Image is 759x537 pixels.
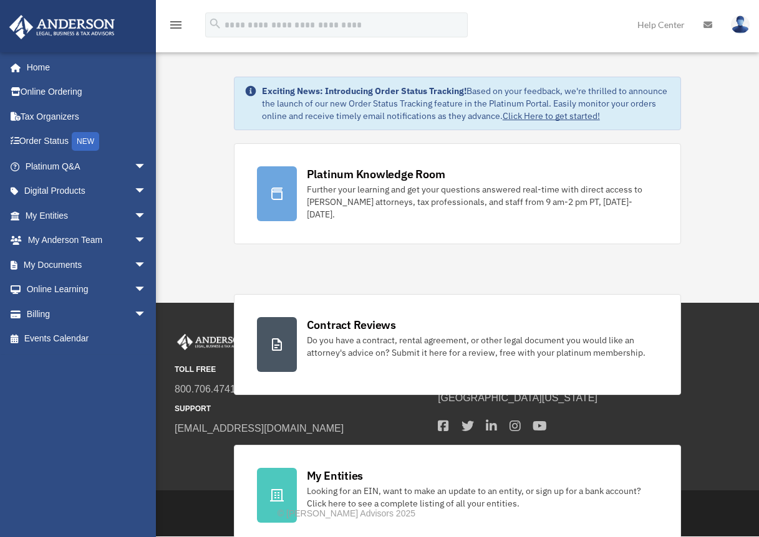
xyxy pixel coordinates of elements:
[477,508,503,518] a: Legal |
[9,55,159,80] a: Home
[9,80,165,105] a: Online Ordering
[307,468,363,483] div: My Entities
[72,132,99,151] div: NEW
[9,302,165,326] a: Billingarrow_drop_down
[438,375,619,386] a: [STREET_ADDRESS][PERSON_NAME]
[307,485,659,510] div: Looking for an EIN, want to make an update to an entity, or sign up for a bank account? Click her...
[307,166,445,182] div: Platinum Knowledge Room
[175,423,344,434] a: [EMAIL_ADDRESS][DOMAIN_NAME]
[9,252,165,277] a: My Documentsarrow_drop_down
[168,17,183,32] i: menu
[134,179,159,204] span: arrow_drop_down
[134,228,159,254] span: arrow_drop_down
[208,17,222,31] i: search
[438,354,692,368] small: Headquarters & Operations
[134,203,159,229] span: arrow_drop_down
[234,143,682,244] a: Platinum Knowledge Room Further your learning and get your questions answered real-time with dire...
[175,334,249,350] img: Anderson Advisors Platinum Portal
[134,302,159,327] span: arrow_drop_down
[9,277,165,302] a: Online Learningarrow_drop_down
[9,154,165,179] a: Platinum Q&Aarrow_drop_down
[175,363,429,376] small: TOLL FREE
[262,85,671,122] div: Based on your feedback, we're thrilled to announce the launch of our new Order Status Tracking fe...
[588,508,637,518] a: Pay Invoices
[9,326,165,351] a: Events Calendar
[234,294,682,395] a: Contract Reviews Do you have a contract, rental agreement, or other legal document you would like...
[438,392,597,403] a: [GEOGRAPHIC_DATA][US_STATE]
[134,252,159,278] span: arrow_drop_down
[9,104,165,129] a: Tax Organizers
[168,22,183,32] a: menu
[9,228,165,253] a: My Anderson Teamarrow_drop_down
[307,317,396,333] div: Contract Reviews
[262,85,467,97] strong: Exciting News: Introducing Order Status Tracking!
[731,16,750,34] img: User Pic
[415,508,475,518] a: Privacy Policy |
[9,203,165,228] a: My Entitiesarrow_drop_down
[175,384,236,394] a: 800.706.4741
[9,179,165,204] a: Digital Productsarrow_drop_down
[307,183,659,221] div: Further your learning and get your questions answered real-time with direct access to [PERSON_NAM...
[9,129,165,154] a: Order StatusNEW
[505,508,586,518] a: Terms & Conditions |
[134,277,159,303] span: arrow_drop_down
[6,15,118,39] img: Anderson Advisors Platinum Portal
[134,154,159,179] span: arrow_drop_down
[175,402,429,416] small: SUPPORT
[503,110,600,121] a: Click Here to get started!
